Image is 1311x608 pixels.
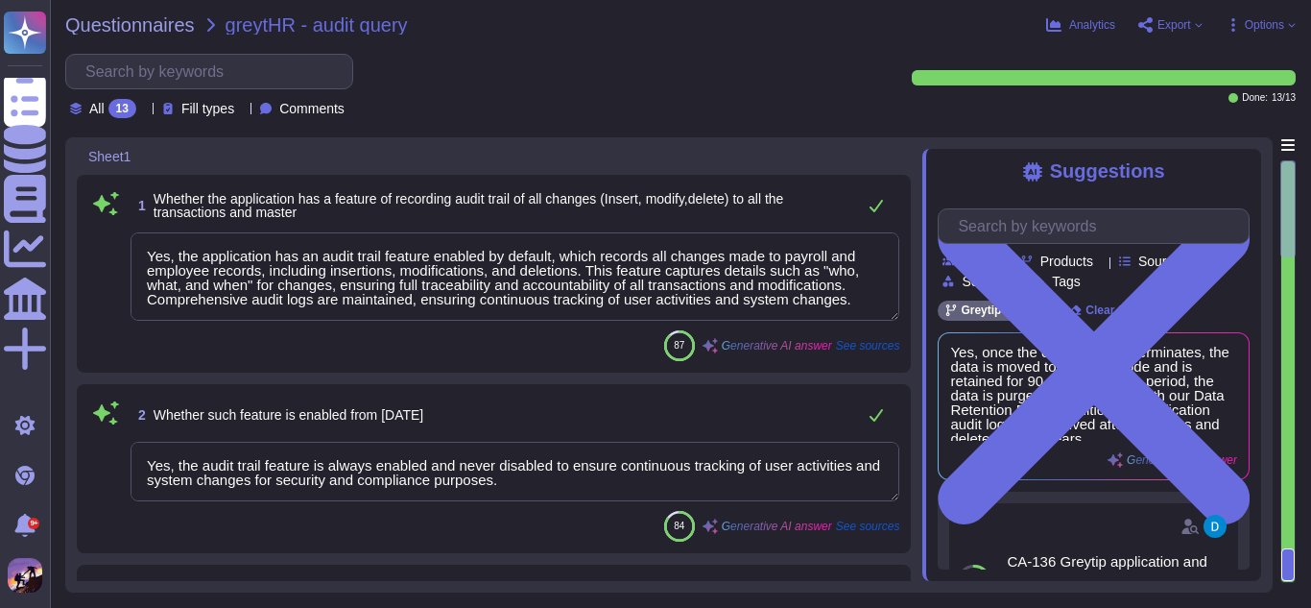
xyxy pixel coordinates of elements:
[722,521,832,532] span: Generative AI answer
[65,15,195,35] span: Questionnaires
[1157,19,1191,31] span: Export
[154,407,423,423] span: Whether such feature is enabled from [DATE]
[8,558,42,593] img: user
[1204,515,1227,538] img: user
[131,232,899,321] textarea: Yes, the application has an audit trail feature enabled by default, which records all changes mad...
[131,199,146,212] span: 1
[226,15,408,35] span: greytHR - audit query
[1046,17,1115,33] button: Analytics
[154,191,784,220] span: Whether the application has a feature of recording audit trail of all changes (Insert, modify,del...
[28,518,39,529] div: 9+
[1245,19,1284,31] span: Options
[1242,93,1268,103] span: Done:
[1272,93,1296,103] span: 13 / 13
[279,102,345,115] span: Comments
[131,408,146,422] span: 2
[76,55,352,88] input: Search by keywords
[181,102,234,115] span: Fill types
[4,554,56,596] button: user
[674,521,684,531] span: 84
[674,340,684,351] span: 87
[88,150,131,163] span: Sheet1
[836,340,900,352] span: See sources
[836,521,900,532] span: See sources
[1069,19,1115,31] span: Analytics
[722,340,832,352] span: Generative AI answer
[89,102,105,115] span: All
[131,442,899,501] textarea: Yes, the audit trail feature is always enabled and never disabled to ensure continuous tracking o...
[108,99,136,118] div: 13
[948,209,1249,243] input: Search by keywords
